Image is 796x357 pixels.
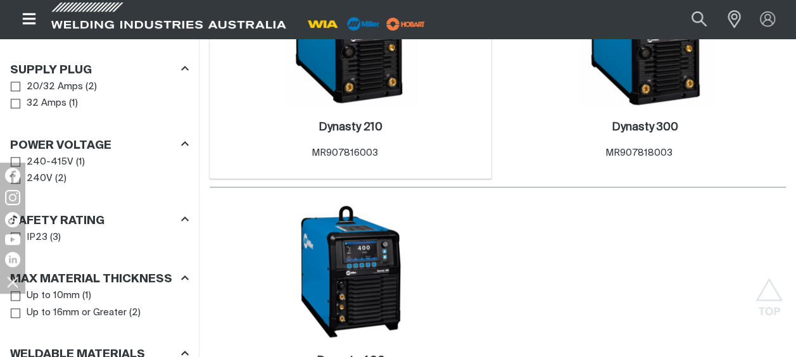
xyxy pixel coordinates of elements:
span: ( 2 ) [129,306,141,320]
img: hide socials [2,271,23,292]
span: ( 1 ) [82,289,91,303]
h3: Safety Rating [10,214,104,229]
ul: Safety Rating [11,229,188,246]
span: Up to 16mm or Greater [27,306,127,320]
button: Search products [678,5,721,34]
h3: Max Material Thickness [10,272,172,287]
h3: Supply Plug [10,63,92,78]
a: Up to 10mm [11,287,80,304]
img: YouTube [5,234,20,245]
a: Dynasty 210 [319,120,382,135]
span: IP23 [27,230,47,245]
span: 240-415V [27,155,73,170]
ul: Power Voltage [11,154,188,187]
img: TikTok [5,212,20,227]
div: Power Voltage [10,136,189,153]
img: Facebook [5,168,20,183]
h2: Dynasty 300 [612,122,678,133]
span: ( 1 ) [76,155,85,170]
span: MR907816003 [311,148,377,158]
span: ( 2 ) [85,80,97,94]
span: 20/32 Amps [27,80,83,94]
ul: Max Material Thickness [11,287,188,321]
span: ( 3 ) [50,230,61,245]
input: Product name or item number... [662,5,721,34]
span: ( 2 ) [55,172,66,186]
h2: Dynasty 210 [319,122,382,133]
button: Scroll to top [755,278,783,306]
img: Dynasty 400 [283,204,419,339]
a: 240V [11,170,53,187]
span: MR907818003 [605,148,673,158]
span: Up to 10mm [27,289,80,303]
span: 240V [27,172,53,186]
div: Safety Rating [10,211,189,229]
div: Supply Plug [10,61,189,78]
ul: Supply Plug [11,78,188,112]
a: Dynasty 300 [612,120,678,135]
a: 32 Amps [11,95,66,112]
a: 240-415V [11,154,73,171]
a: miller [382,19,429,28]
span: 32 Amps [27,96,66,111]
img: miller [382,15,429,34]
a: 20/32 Amps [11,78,83,96]
img: Instagram [5,190,20,205]
img: LinkedIn [5,252,20,267]
h3: Power Voltage [10,139,111,153]
span: ( 1 ) [69,96,78,111]
div: Max Material Thickness [10,270,189,287]
a: Up to 16mm or Greater [11,304,127,322]
a: IP23 [11,229,47,246]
